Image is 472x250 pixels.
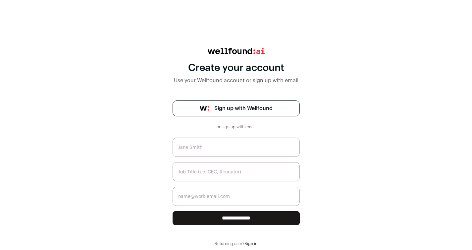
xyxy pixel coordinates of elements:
a: Sign up with Wellfound [173,100,300,116]
input: name@work-email.com [173,187,300,206]
a: Sign in [244,242,257,246]
div: or sign up with email [215,124,257,130]
img: wellfound:ai [208,48,265,54]
div: Create your account [173,62,300,74]
img: wellfound-symbol-flush-black-fb3c872781a75f747ccb3a119075da62bfe97bd399995f84a933054e44a575c4.png [200,106,209,111]
input: Jane Smith [173,138,300,157]
div: Use your Wellfound account or sign up with email [173,77,300,85]
div: Returning user? [173,241,300,246]
input: Job Title (i.e. CEO, Recruiter) [173,162,300,181]
span: Sign up with Wellfound [214,104,273,112]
